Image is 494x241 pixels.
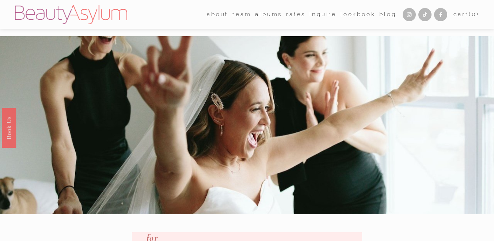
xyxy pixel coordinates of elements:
[403,8,416,21] a: Instagram
[453,10,479,20] a: 0 items in cart
[2,108,16,147] a: Book Us
[469,11,479,18] span: ( )
[341,9,376,20] a: Lookbook
[255,9,282,20] a: albums
[207,10,228,20] span: about
[434,8,447,21] a: Facebook
[418,8,432,21] a: TikTok
[472,11,476,18] span: 0
[309,9,337,20] a: Inquire
[15,5,127,24] img: Beauty Asylum | Bridal Hair &amp; Makeup Charlotte &amp; Atlanta
[286,9,305,20] a: Rates
[207,9,228,20] a: folder dropdown
[232,9,251,20] a: folder dropdown
[379,9,396,20] a: Blog
[232,10,251,20] span: team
